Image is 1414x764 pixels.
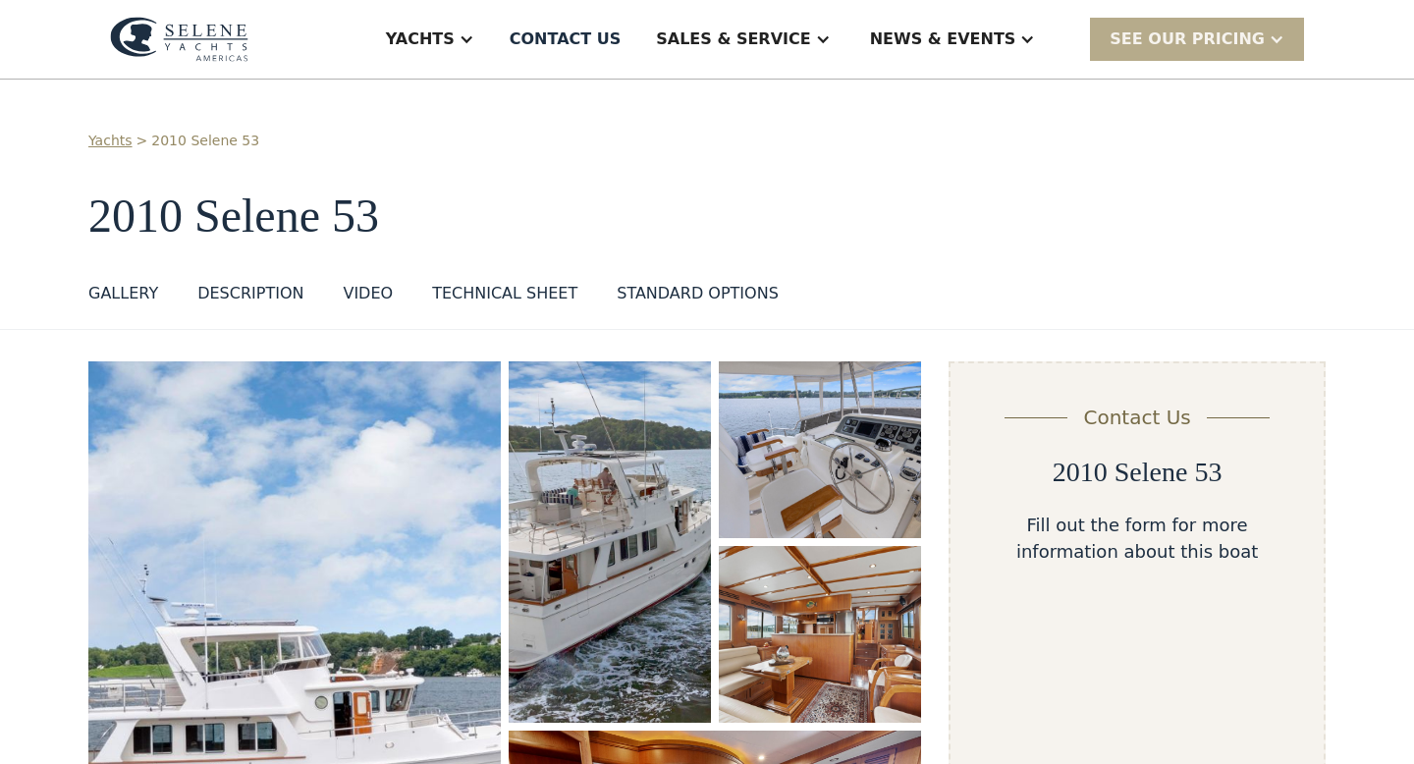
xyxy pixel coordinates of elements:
div: STANDARD OPTIONS [617,282,779,305]
img: logo [110,17,248,62]
h2: 2010 Selene 53 [1053,456,1223,489]
div: Contact Us [1083,403,1190,432]
a: TECHNICAL SHEET [432,282,577,313]
div: GALLERY [88,282,158,305]
div: SEE Our Pricing [1090,18,1304,60]
div: Fill out the form for more information about this boat [982,512,1292,565]
a: open lightbox [719,361,921,538]
div: > [136,131,148,151]
div: TECHNICAL SHEET [432,282,577,305]
a: DESCRIPTION [197,282,303,313]
div: Sales & Service [656,27,810,51]
a: GALLERY [88,282,158,313]
h1: 2010 Selene 53 [88,191,1326,243]
div: News & EVENTS [870,27,1016,51]
div: SEE Our Pricing [1110,27,1265,51]
a: Yachts [88,131,133,151]
div: VIDEO [343,282,393,305]
div: Yachts [386,27,455,51]
div: DESCRIPTION [197,282,303,305]
a: VIDEO [343,282,393,313]
a: STANDARD OPTIONS [617,282,779,313]
a: open lightbox [509,361,711,723]
a: 2010 Selene 53 [151,131,259,151]
div: Contact US [510,27,622,51]
a: open lightbox [719,546,921,723]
